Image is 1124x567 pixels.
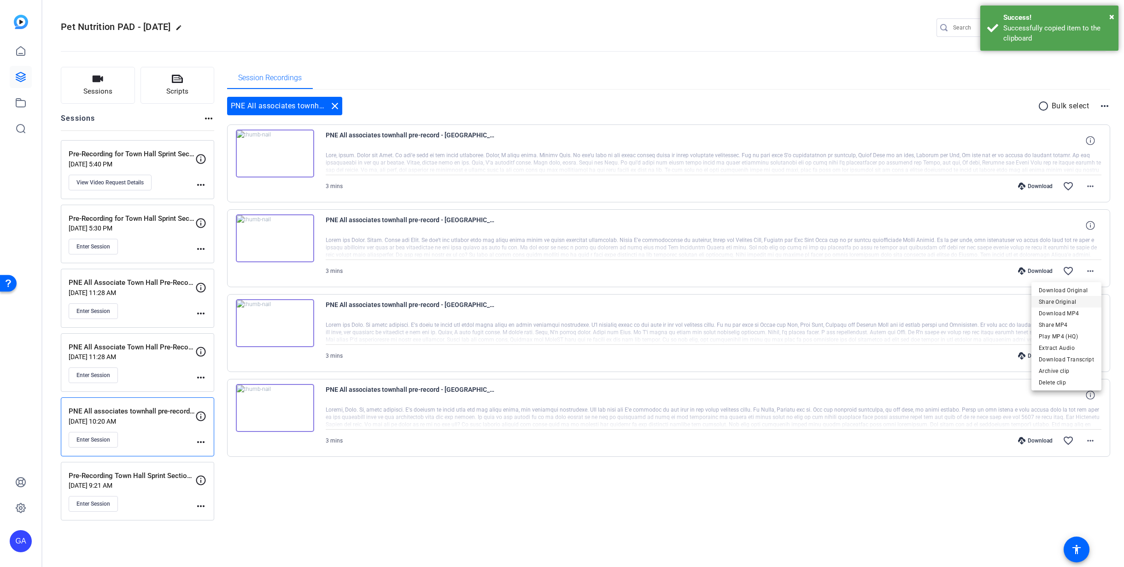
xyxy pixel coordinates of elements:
[1039,377,1094,388] span: Delete clip
[1039,308,1094,319] span: Download MP4
[1003,12,1112,23] div: Success!
[1039,296,1094,307] span: Share Original
[1039,366,1094,377] span: Archive clip
[1039,319,1094,331] span: Share MP4
[1039,354,1094,365] span: Download Transcript
[1109,10,1114,24] button: Close
[1039,285,1094,296] span: Download Original
[1039,343,1094,354] span: Extract Audio
[1109,11,1114,22] span: ×
[1039,331,1094,342] span: Play MP4 (HQ)
[1003,23,1112,44] div: Successfully copied item to the clipboard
